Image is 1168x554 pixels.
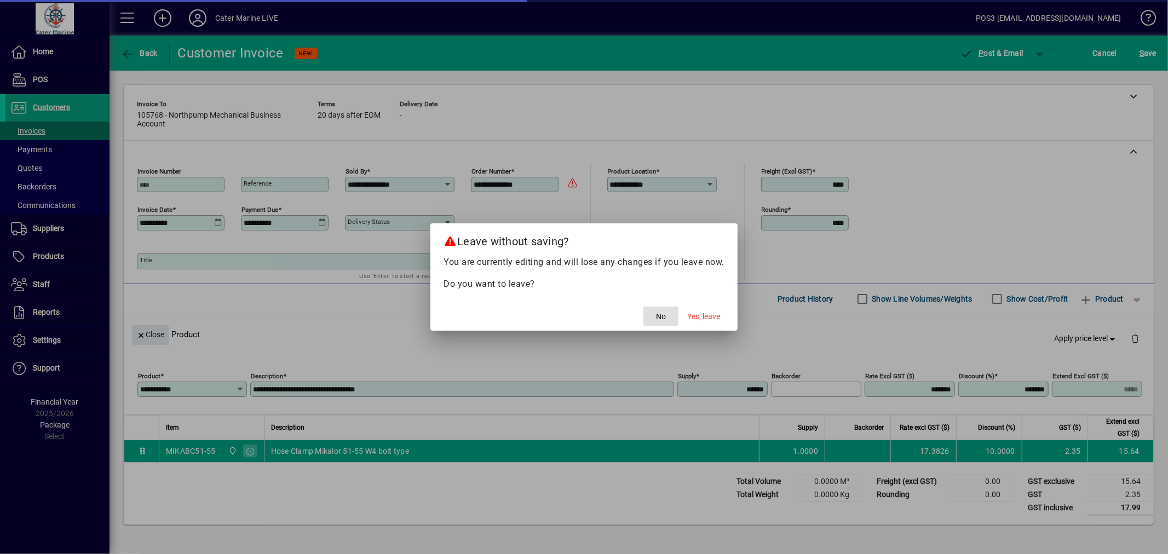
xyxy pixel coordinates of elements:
[430,223,738,255] h2: Leave without saving?
[656,311,666,322] span: No
[683,307,724,326] button: Yes, leave
[687,311,720,322] span: Yes, leave
[444,256,724,269] p: You are currently editing and will lose any changes if you leave now.
[444,278,724,291] p: Do you want to leave?
[643,307,678,326] button: No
